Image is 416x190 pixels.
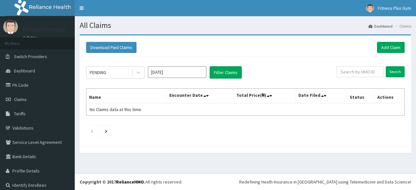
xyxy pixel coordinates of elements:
[14,96,27,102] span: Claims
[14,68,35,74] span: Dashboard
[14,54,47,59] span: Switch Providers
[116,179,144,185] a: RelianceHMO
[86,42,136,53] button: Download Paid Claims
[90,107,142,112] span: No Claims data at this time.
[374,89,404,104] th: Actions
[86,89,167,104] th: Name
[23,26,65,32] p: Fitness Plus Gym
[75,173,416,190] footer: All rights reserved.
[90,128,93,134] a: Previous page
[105,128,107,134] a: Next page
[23,35,38,40] a: Online
[366,4,374,12] img: User Image
[14,111,26,117] span: Tariffs
[386,66,405,77] input: Search
[336,66,383,77] input: Search by HMO ID
[347,89,374,104] th: Status
[80,179,145,185] strong: Copyright © 2017 .
[80,21,411,30] h1: All Claims
[148,66,206,78] input: Select Month and Year
[377,42,405,53] a: Add Claim
[369,23,393,29] a: Dashboard
[295,89,347,104] th: Date Filed
[239,179,411,185] div: Redefining Heath Insurance in [GEOGRAPHIC_DATA] using Telemedicine and Data Science!
[90,69,106,76] div: PENDING
[3,19,18,34] img: User Image
[393,23,411,29] li: Claims
[210,66,242,79] button: Filter Claims
[378,5,411,11] span: Fitness Plus Gym
[233,89,295,104] th: Total Price(₦)
[166,89,233,104] th: Encounter Date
